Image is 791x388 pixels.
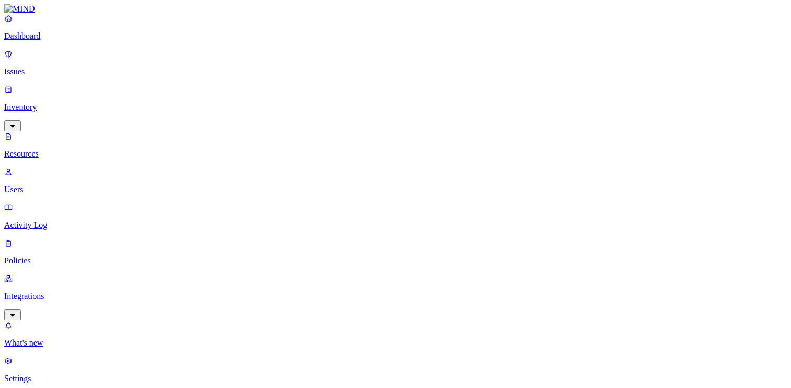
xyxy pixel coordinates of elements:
[4,292,787,301] p: Integrations
[4,49,787,76] a: Issues
[4,31,787,41] p: Dashboard
[4,85,787,130] a: Inventory
[4,67,787,76] p: Issues
[4,374,787,383] p: Settings
[4,167,787,194] a: Users
[4,220,787,230] p: Activity Log
[4,203,787,230] a: Activity Log
[4,274,787,319] a: Integrations
[4,185,787,194] p: Users
[4,238,787,265] a: Policies
[4,4,787,14] a: MIND
[4,356,787,383] a: Settings
[4,103,787,112] p: Inventory
[4,14,787,41] a: Dashboard
[4,338,787,348] p: What's new
[4,149,787,159] p: Resources
[4,320,787,348] a: What's new
[4,4,35,14] img: MIND
[4,256,787,265] p: Policies
[4,131,787,159] a: Resources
